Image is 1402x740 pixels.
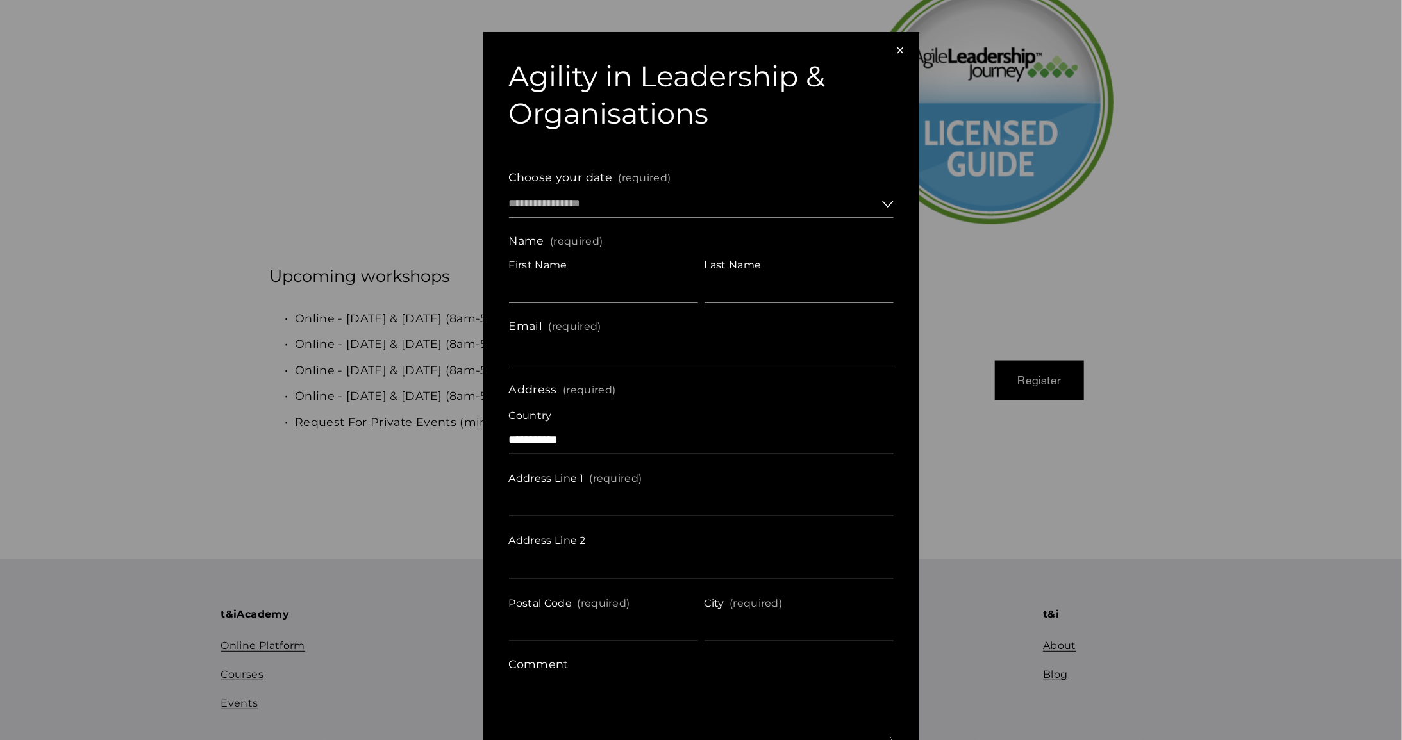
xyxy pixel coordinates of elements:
div: Last Name [705,256,894,276]
input: City [705,614,894,641]
select: Choose your date [509,190,894,218]
span: (required) [563,385,615,395]
div: Agility in Leadership & Organisations [509,58,880,132]
div: First Name [509,256,698,276]
div: City [705,595,894,614]
span: Choose your date [509,167,613,188]
span: (required) [550,236,603,247]
span: Address [509,379,557,400]
span: (required) [589,473,642,484]
div: Close [894,44,908,58]
span: (required) [549,318,601,336]
div: Postal Code [509,595,698,614]
input: Address Line 1 [509,489,894,516]
div: Country [509,404,894,427]
span: Comment [509,654,569,675]
input: Address Line 2 [509,552,894,579]
div: Address Line 1 [509,470,894,489]
input: Postal Code [509,614,698,641]
span: (required) [577,598,630,609]
span: Email [509,316,543,336]
div: Address Line 2 [509,532,894,552]
select: Country [509,427,894,454]
span: (required) [730,598,782,609]
span: Name [509,231,544,251]
span: (required) [618,169,671,188]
